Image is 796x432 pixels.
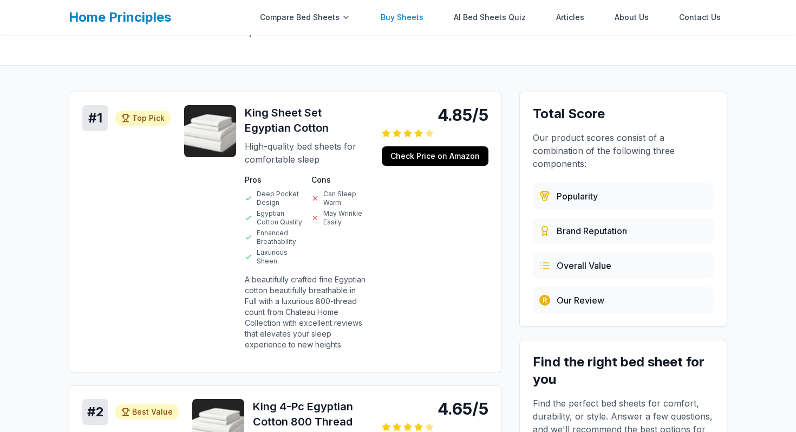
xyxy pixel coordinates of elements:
[550,7,591,28] a: Articles
[557,190,598,203] span: Popularity
[245,274,369,350] p: A beautifully crafted fine Egyptian cotton beautifully breathable in Full with a luxurious 800-th...
[245,209,303,227] li: Egyptian Cotton Quality
[533,105,714,122] h3: Total Score
[69,9,171,25] a: Home Principles
[533,287,714,313] div: Our team's hands-on testing and evaluation process
[245,229,303,246] li: Enhanced Breathability
[557,224,627,237] span: Brand Reputation
[533,253,714,279] div: Combines price, quality, durability, and customer satisfaction
[382,146,488,166] a: Check Price on Amazon
[253,399,369,429] h3: King 4-Pc Egyptian Cotton 800 Thread
[374,7,430,28] a: Buy Sheets
[447,7,532,28] a: AI Bed Sheets Quiz
[382,105,488,125] div: 4.85/5
[557,259,611,272] span: Overall Value
[608,7,655,28] a: About Us
[533,131,714,170] p: Our product scores consist of a combination of the following three components:
[533,183,714,209] div: Based on customer reviews, ratings, and sales data
[184,105,236,157] img: King Sheet Set Egyptian Cotton - Cotton product image
[245,140,369,166] p: High-quality bed sheets for comfortable sleep
[533,218,714,244] div: Evaluated from brand history, quality standards, and market presence
[557,294,604,307] span: Our Review
[132,407,173,417] span: Best Value
[533,353,714,388] h3: Find the right bed sheet for you
[245,105,369,136] h3: King Sheet Set Egyptian Cotton
[543,296,547,305] span: R
[311,175,369,185] h4: Cons
[82,105,108,131] div: # 1
[245,175,303,185] h4: Pros
[382,399,488,418] div: 4.65/5
[245,248,303,266] li: Luxurious Sheen
[253,7,357,28] div: Compare Bed Sheets
[245,190,303,207] li: Deep Pocket Design
[673,7,727,28] a: Contact Us
[132,113,165,124] span: Top Pick
[82,399,108,425] div: # 2
[311,190,369,207] li: Can Sleep Warm
[311,209,369,227] li: May Wrinkle Easily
